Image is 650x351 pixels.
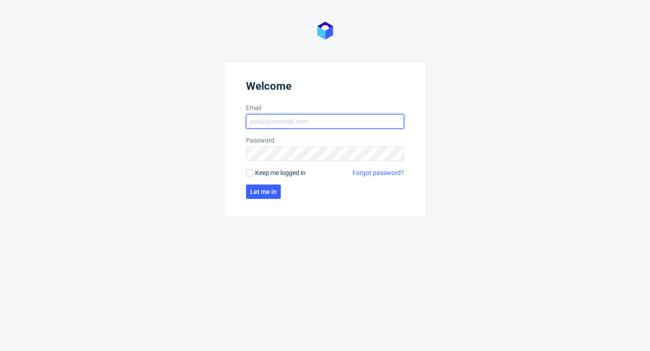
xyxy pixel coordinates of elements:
header: Welcome [246,80,404,96]
span: Keep me logged in [255,168,306,177]
label: Email [246,103,404,112]
input: you@youremail.com [246,114,404,129]
span: Let me in [250,189,277,195]
a: Forgot password? [353,168,404,177]
button: Let me in [246,185,281,199]
label: Password [246,136,404,145]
